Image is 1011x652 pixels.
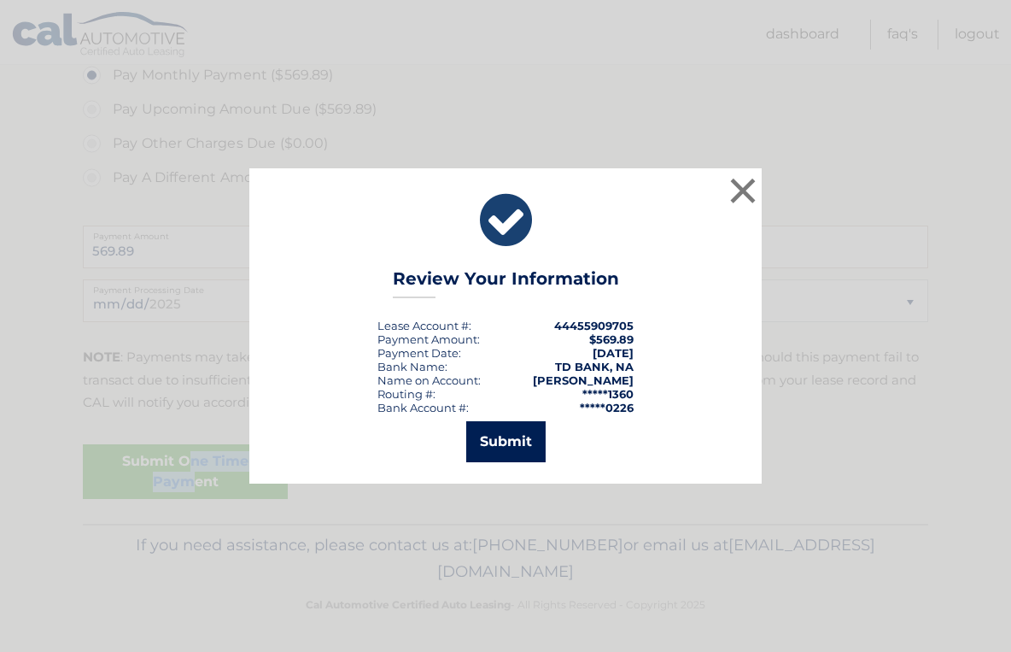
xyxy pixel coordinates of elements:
div: Lease Account #: [377,319,471,332]
span: [DATE] [593,346,634,360]
div: : [377,346,461,360]
strong: TD BANK, NA [555,360,634,373]
button: × [726,173,760,208]
div: Name on Account: [377,373,481,387]
h3: Review Your Information [393,268,619,298]
strong: 44455909705 [554,319,634,332]
strong: [PERSON_NAME] [533,373,634,387]
div: Bank Account #: [377,401,469,414]
div: Routing #: [377,387,435,401]
span: Payment Date [377,346,459,360]
div: Payment Amount: [377,332,480,346]
span: $569.89 [589,332,634,346]
button: Submit [466,421,546,462]
div: Bank Name: [377,360,447,373]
